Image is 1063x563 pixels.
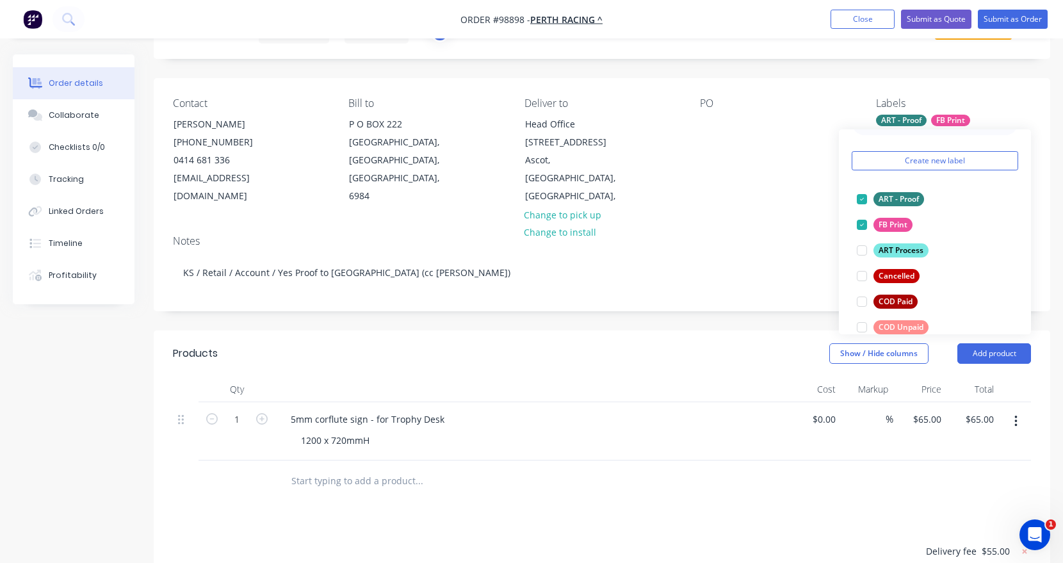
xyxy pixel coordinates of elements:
button: Checklists 0/0 [13,131,134,163]
div: Markup [841,377,894,402]
div: [PHONE_NUMBER] [174,133,280,151]
div: Qty [199,377,275,402]
div: Bill to [348,97,503,110]
button: Timeline [13,227,134,259]
div: [EMAIL_ADDRESS][DOMAIN_NAME] [174,169,280,205]
button: Cancelled [852,267,925,285]
div: Notes [173,235,1031,247]
button: Linked Orders [13,195,134,227]
div: Contact [173,97,328,110]
button: Submit as Order [978,10,1048,29]
span: $55.00 [982,544,1010,558]
div: Products [173,346,218,361]
button: Profitability [13,259,134,291]
div: Cost [788,377,841,402]
div: Timeline [49,238,83,249]
div: Ascot, [GEOGRAPHIC_DATA], [GEOGRAPHIC_DATA], [525,151,631,205]
div: Price [893,377,946,402]
div: FB Print [931,115,970,126]
button: Change to pick up [517,206,608,223]
button: FB Print [852,216,918,234]
div: COD Paid [873,295,918,309]
span: 1 [1046,519,1056,530]
div: [PERSON_NAME][PHONE_NUMBER]0414 681 336[EMAIL_ADDRESS][DOMAIN_NAME] [163,115,291,206]
div: P O BOX 222 [349,115,455,133]
button: ART Process [852,241,934,259]
div: Head Office [STREET_ADDRESS] [525,115,631,151]
div: Total [946,377,1000,402]
span: % [886,412,893,427]
div: 5mm corflute sign - for Trophy Desk [280,410,455,428]
div: Tracking [49,174,84,185]
div: Collaborate [49,110,99,121]
button: Close [831,10,895,29]
div: FB Print [873,218,913,232]
div: Deliver to [524,97,679,110]
input: Start typing to add a product... [291,468,547,494]
div: ART - Proof [876,115,927,126]
div: Linked Orders [49,206,104,217]
button: COD Paid [852,293,923,311]
div: ART - Proof [873,192,924,206]
button: Create new label [852,151,1018,170]
div: Profitability [49,270,97,281]
div: Head Office [STREET_ADDRESS]Ascot, [GEOGRAPHIC_DATA], [GEOGRAPHIC_DATA], [514,115,642,206]
a: Perth Racing ^ [530,13,603,26]
div: Labels [876,97,1031,110]
div: [GEOGRAPHIC_DATA], [GEOGRAPHIC_DATA], [GEOGRAPHIC_DATA], 6984 [349,133,455,205]
button: Order details [13,67,134,99]
iframe: Intercom live chat [1019,519,1050,550]
button: Show / Hide columns [829,343,929,364]
button: Change to install [517,224,603,241]
button: Submit as Quote [901,10,971,29]
div: COD Unpaid [873,320,929,334]
span: Delivery fee [926,545,977,557]
button: Add product [957,343,1031,364]
div: 0414 681 336 [174,151,280,169]
button: Collaborate [13,99,134,131]
div: Cancelled [873,269,920,283]
div: PO [700,97,855,110]
div: KS / Retail / Account / Yes Proof to [GEOGRAPHIC_DATA] (cc [PERSON_NAME]) [173,253,1031,292]
button: ART - Proof [852,190,929,208]
div: Checklists 0/0 [49,142,105,153]
div: 1200 x 720mmH [291,431,380,450]
div: ART Process [873,243,929,257]
img: Factory [23,10,42,29]
div: P O BOX 222[GEOGRAPHIC_DATA], [GEOGRAPHIC_DATA], [GEOGRAPHIC_DATA], 6984 [338,115,466,206]
button: Tracking [13,163,134,195]
button: COD Unpaid [852,318,934,336]
div: Order details [49,78,103,89]
span: Order #98898 - [460,13,530,26]
div: [PERSON_NAME] [174,115,280,133]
